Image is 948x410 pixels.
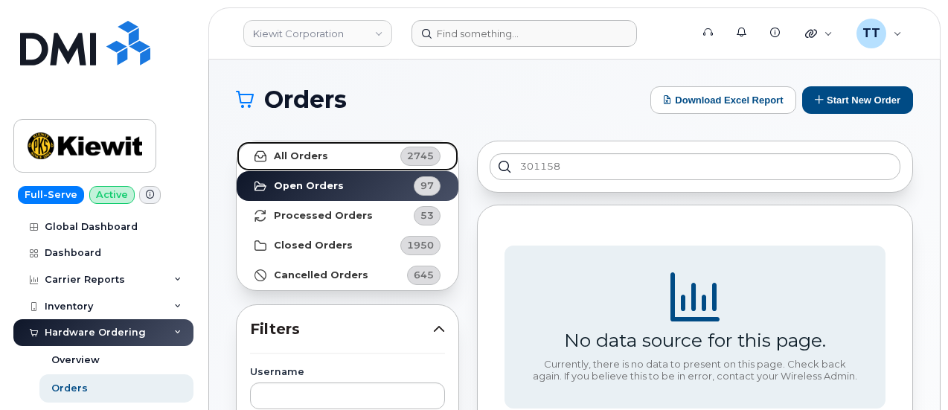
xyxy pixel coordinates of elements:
[274,180,344,192] strong: Open Orders
[420,179,434,193] span: 97
[274,210,373,222] strong: Processed Orders
[564,329,826,351] div: No data source for this page.
[250,318,433,340] span: Filters
[274,150,328,162] strong: All Orders
[414,268,434,282] span: 645
[407,238,434,252] span: 1950
[237,141,458,171] a: All Orders2745
[237,260,458,290] a: Cancelled Orders645
[237,231,458,260] a: Closed Orders1950
[883,345,937,399] iframe: Messenger Launcher
[250,368,445,377] label: Username
[237,171,458,201] a: Open Orders97
[531,359,859,382] div: Currently, there is no data to present on this page. Check back again. If you believe this to be ...
[274,240,353,252] strong: Closed Orders
[274,269,368,281] strong: Cancelled Orders
[264,89,347,111] span: Orders
[407,149,434,163] span: 2745
[237,201,458,231] a: Processed Orders53
[650,86,796,114] button: Download Excel Report
[490,153,900,180] input: Search in orders
[802,86,913,114] button: Start New Order
[420,208,434,222] span: 53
